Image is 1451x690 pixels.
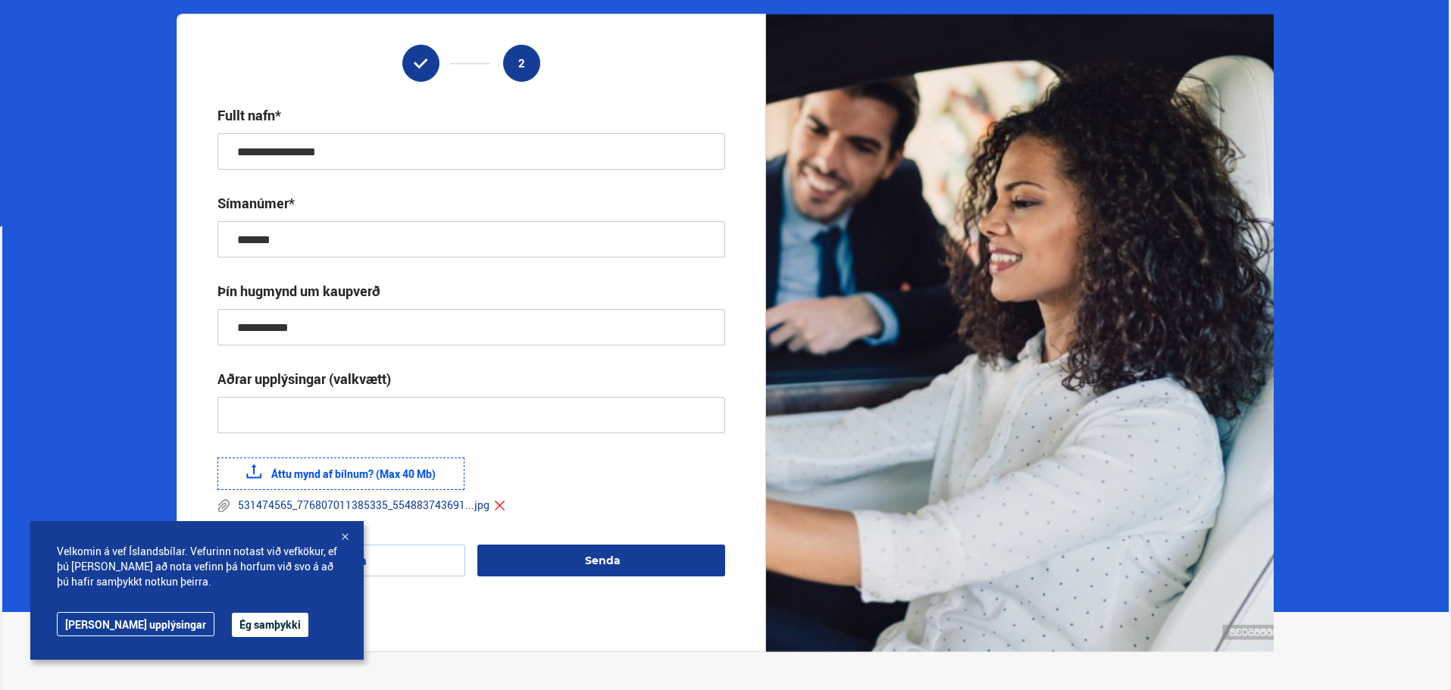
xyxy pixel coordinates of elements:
[217,457,464,490] label: Áttu mynd af bílnum? (Max 40 Mb)
[12,6,58,52] button: Opna LiveChat spjallviðmót
[57,544,337,589] span: Velkomin á vef Íslandsbílar. Vefurinn notast við vefkökur, ef þú [PERSON_NAME] að nota vefinn þá ...
[232,613,308,637] button: Ég samþykki
[217,106,281,124] div: Fullt nafn*
[217,370,391,388] div: Aðrar upplýsingar (valkvætt)
[518,57,525,70] span: 2
[585,554,621,567] span: Senda
[217,194,295,212] div: Símanúmer*
[57,612,214,636] a: [PERSON_NAME] upplýsingar
[477,545,725,576] button: Senda
[217,498,506,513] div: 531474565_776807011385335_554883743691...jpg
[217,282,380,300] div: Þín hugmynd um kaupverð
